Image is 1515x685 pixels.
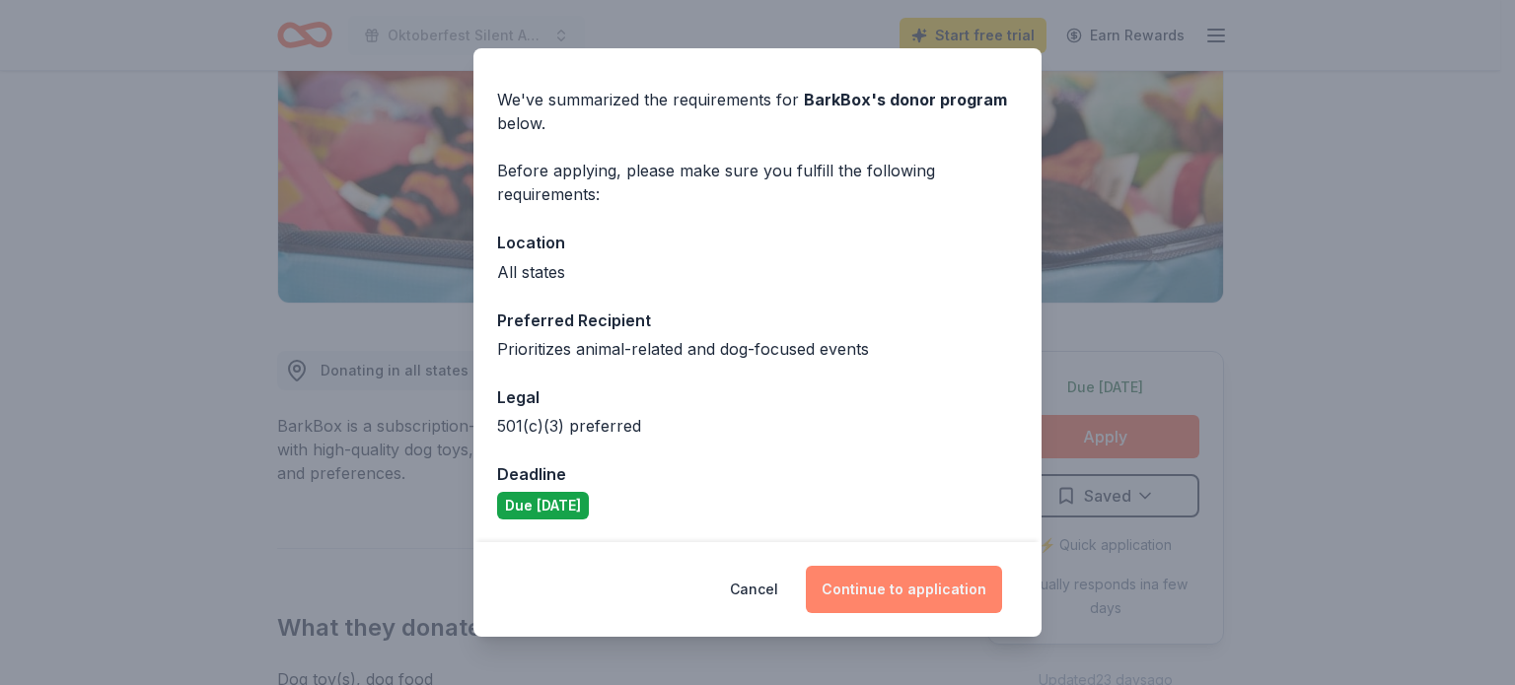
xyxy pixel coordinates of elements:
[497,88,1018,135] div: We've summarized the requirements for below.
[804,90,1007,109] span: BarkBox 's donor program
[806,566,1002,613] button: Continue to application
[497,308,1018,333] div: Preferred Recipient
[730,566,778,613] button: Cancel
[497,461,1018,487] div: Deadline
[497,230,1018,255] div: Location
[497,159,1018,206] div: Before applying, please make sure you fulfill the following requirements:
[497,414,1018,438] div: 501(c)(3) preferred
[497,492,589,519] div: Due [DATE]
[497,337,1018,361] div: Prioritizes animal-related and dog-focused events
[497,260,1018,284] div: All states
[497,384,1018,410] div: Legal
